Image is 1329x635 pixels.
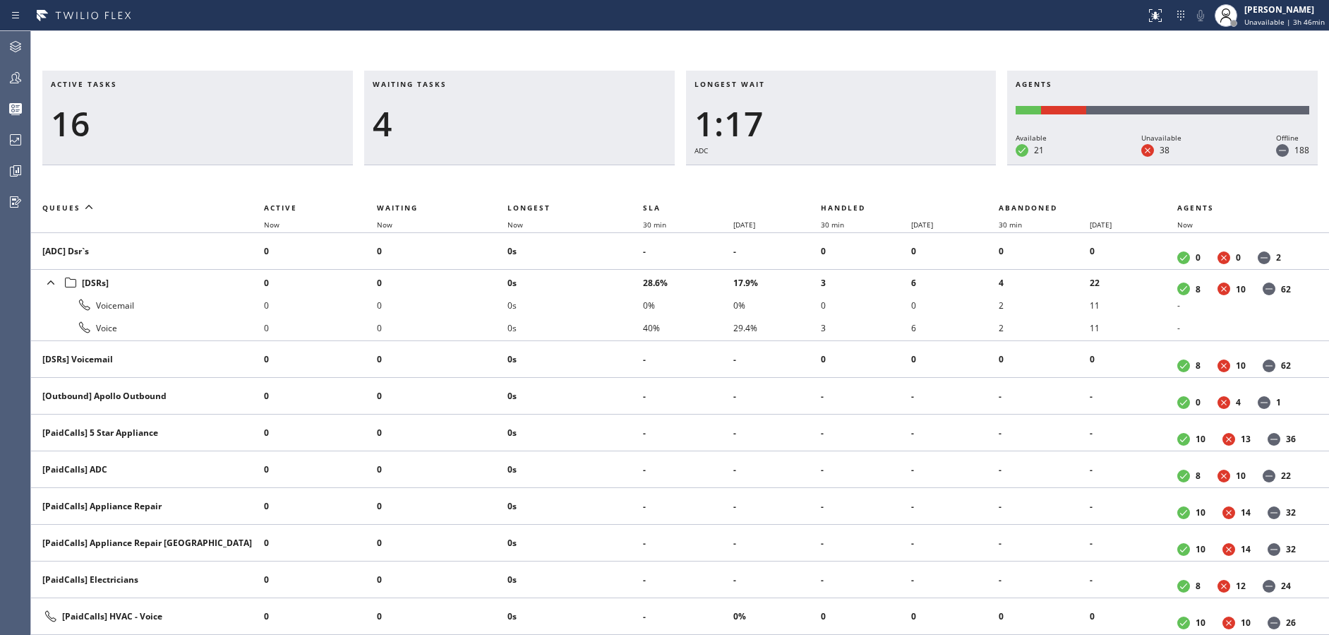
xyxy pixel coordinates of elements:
[377,385,507,408] li: 0
[733,385,821,408] li: -
[264,385,377,408] li: 0
[1241,506,1251,518] dd: 14
[1016,106,1040,114] div: Available: 21
[643,316,733,339] li: 40%
[377,348,507,371] li: 0
[42,245,253,257] div: [ADC] Dsr`s
[643,294,733,316] li: 0%
[1236,396,1241,408] dd: 4
[733,458,821,481] li: -
[1236,470,1246,482] dd: 10
[42,390,253,402] div: [Outbound] Apollo Outbound
[1217,470,1230,482] dt: Unavailable
[1090,495,1177,518] li: -
[1217,580,1230,593] dt: Unavailable
[1141,144,1154,157] dt: Unavailable
[821,458,911,481] li: -
[911,240,999,263] li: 0
[1160,144,1169,156] dd: 38
[1236,360,1246,372] dd: 10
[1090,316,1177,339] li: 11
[42,537,253,549] div: [PaidCalls] Appliance Repair [GEOGRAPHIC_DATA]
[1177,470,1190,482] dt: Available
[1222,543,1235,556] dt: Unavailable
[999,294,1089,316] li: 2
[377,422,507,444] li: 0
[733,532,821,554] li: -
[1241,433,1251,445] dd: 13
[507,316,643,339] li: 0s
[821,348,911,371] li: 0
[911,422,999,444] li: -
[377,569,507,591] li: 0
[264,203,297,213] span: Active
[999,569,1089,591] li: -
[1268,506,1280,519] dt: Offline
[1090,271,1177,294] li: 22
[1258,396,1270,409] dt: Offline
[1196,360,1201,372] dd: 8
[377,220,392,230] span: Now
[643,458,733,481] li: -
[1086,106,1309,114] div: Offline: 188
[42,297,253,314] div: Voicemail
[733,605,821,628] li: 0%
[507,220,523,230] span: Now
[373,79,447,89] span: Waiting tasks
[1244,4,1325,16] div: [PERSON_NAME]
[42,203,80,213] span: Queues
[264,271,377,294] li: 0
[51,79,117,89] span: Active tasks
[733,271,821,294] li: 17.9%
[911,271,999,294] li: 6
[1196,396,1201,408] dd: 0
[1222,617,1235,629] dt: Unavailable
[643,271,733,294] li: 28.6%
[507,294,643,316] li: 0s
[264,605,377,628] li: 0
[377,294,507,316] li: 0
[694,79,765,89] span: Longest wait
[1258,251,1270,264] dt: Offline
[821,569,911,591] li: -
[1016,144,1028,157] dt: Available
[1286,433,1296,445] dd: 36
[821,240,911,263] li: 0
[1241,543,1251,555] dd: 14
[373,103,666,144] div: 4
[42,500,253,512] div: [PaidCalls] Appliance Repair
[507,422,643,444] li: 0s
[1196,617,1205,629] dd: 10
[1222,433,1235,446] dt: Unavailable
[821,605,911,628] li: 0
[1236,283,1246,295] dd: 10
[733,220,755,230] span: [DATE]
[1268,433,1280,446] dt: Offline
[911,532,999,554] li: -
[1268,543,1280,556] dt: Offline
[821,271,911,294] li: 3
[1177,251,1190,264] dt: Available
[1217,396,1230,409] dt: Unavailable
[1090,458,1177,481] li: -
[911,605,999,628] li: 0
[1263,283,1275,295] dt: Offline
[821,385,911,408] li: -
[42,463,253,475] div: [PaidCalls] ADC
[733,422,821,444] li: -
[507,240,643,263] li: 0s
[1281,470,1291,482] dd: 22
[1177,580,1190,593] dt: Available
[1236,580,1246,592] dd: 12
[911,294,999,316] li: 0
[1294,144,1309,156] dd: 188
[1191,6,1210,25] button: Mute
[694,103,988,144] div: 1:17
[1286,617,1296,629] dd: 26
[1177,506,1190,519] dt: Available
[1281,360,1291,372] dd: 62
[1276,396,1281,408] dd: 1
[1196,506,1205,518] dd: 10
[507,605,643,628] li: 0s
[42,319,253,336] div: Voice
